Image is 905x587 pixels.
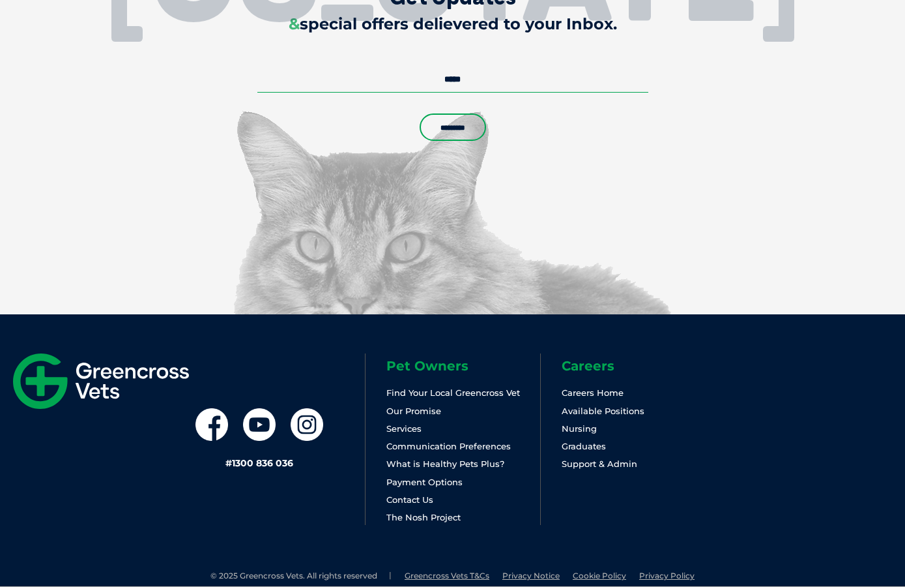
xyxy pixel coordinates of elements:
[562,441,606,451] a: Graduates
[639,571,695,580] a: Privacy Policy
[562,387,624,398] a: Careers Home
[386,359,541,372] h6: Pet Owners
[386,459,504,469] a: What is Healthy Pets Plus?
[225,457,232,469] span: #
[562,459,637,469] a: Support & Admin
[386,406,441,416] a: Our Promise
[386,387,520,398] a: Find Your Local Greencross Vet
[573,571,626,580] a: Cookie Policy
[386,423,422,434] a: Services
[210,571,392,582] li: © 2025 Greencross Vets. All rights reserved
[386,441,511,451] a: Communication Preferences
[386,477,463,487] a: Payment Options
[562,423,597,434] a: Nursing
[225,457,293,469] a: #1300 836 036
[562,406,644,416] a: Available Positions
[562,359,716,372] h6: Careers
[386,494,433,505] a: Contact Us
[405,571,489,580] a: Greencross Vets T&Cs
[386,512,461,522] a: The Nosh Project
[502,571,560,580] a: Privacy Notice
